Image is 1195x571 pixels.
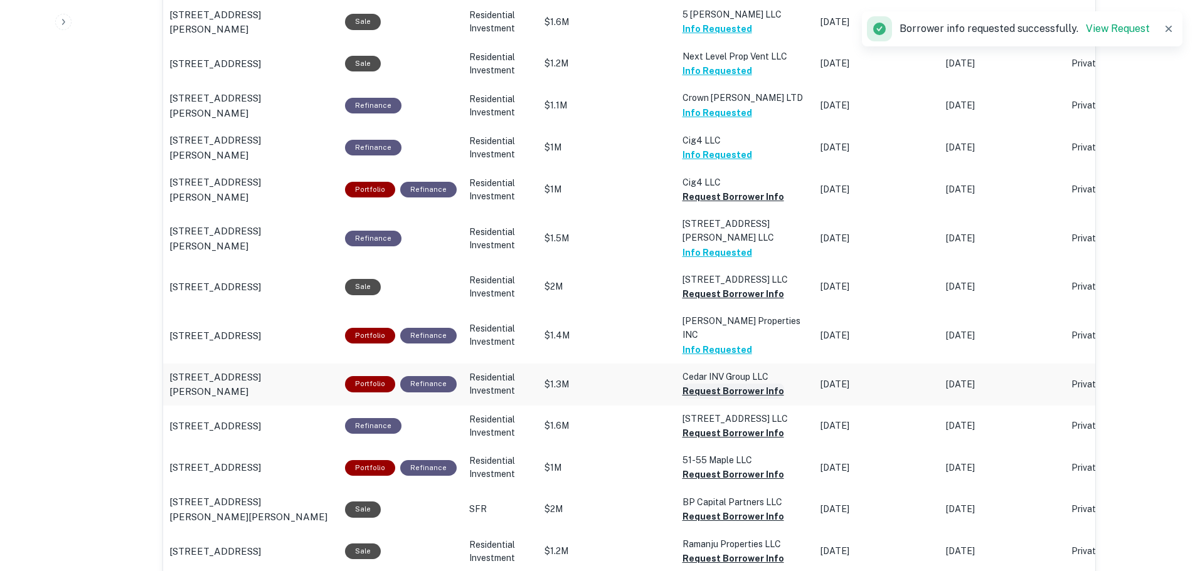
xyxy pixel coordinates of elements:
[682,453,808,467] p: 51-55 Maple LLC
[345,279,381,295] div: Sale
[682,217,808,244] p: [STREET_ADDRESS][PERSON_NAME] LLC
[1071,141,1172,154] p: Private Money
[345,460,395,476] div: This is a portfolio loan with 2 properties
[1071,183,1172,196] p: Private Money
[682,537,808,551] p: Ramanju Properties LLC
[169,544,332,559] a: [STREET_ADDRESS]
[821,461,933,474] p: [DATE]
[682,286,784,301] button: Request Borrower Info
[469,503,532,516] p: SFR
[544,503,670,516] p: $2M
[821,57,933,70] p: [DATE]
[1071,378,1172,391] p: Private Money
[1071,57,1172,70] p: Private Money
[169,56,332,71] a: [STREET_ADDRESS]
[169,8,332,37] a: [STREET_ADDRESS][PERSON_NAME]
[682,189,784,204] button: Request Borrower Info
[682,342,752,357] button: Info Requested
[946,419,1059,432] p: [DATE]
[469,9,532,35] p: Residential Investment
[345,328,395,343] div: This is a portfolio loan with 4 properties
[682,50,808,63] p: Next Level Prop Vent LLC
[169,419,261,434] p: [STREET_ADDRESS]
[469,177,532,203] p: Residential Investment
[946,378,1059,391] p: [DATE]
[169,133,332,162] a: [STREET_ADDRESS][PERSON_NAME]
[169,224,332,253] a: [STREET_ADDRESS][PERSON_NAME]
[1071,419,1172,432] p: Private Money
[682,175,808,189] p: Cig4 LLC
[821,503,933,516] p: [DATE]
[544,57,670,70] p: $1.2M
[682,91,808,105] p: Crown [PERSON_NAME] LTD
[1071,280,1172,293] p: Private Money
[821,232,933,245] p: [DATE]
[169,460,332,475] a: [STREET_ADDRESS]
[469,51,532,77] p: Residential Investment
[469,322,532,348] p: Residential Investment
[345,140,401,155] div: This loan purpose was for refinancing
[544,329,670,342] p: $1.4M
[682,21,752,36] button: Info Requested
[469,93,532,119] p: Residential Investment
[544,280,670,293] p: $2M
[1086,23,1150,34] a: View Request
[469,274,532,300] p: Residential Investment
[544,16,670,29] p: $1.6M
[821,99,933,112] p: [DATE]
[469,413,532,439] p: Residential Investment
[821,280,933,293] p: [DATE]
[946,503,1059,516] p: [DATE]
[469,135,532,161] p: Residential Investment
[946,280,1059,293] p: [DATE]
[345,56,381,71] div: Sale
[946,141,1059,154] p: [DATE]
[1071,461,1172,474] p: Private Money
[1071,99,1172,112] p: Private Money
[946,461,1059,474] p: [DATE]
[544,419,670,432] p: $1.6M
[345,182,395,197] div: This is a portfolio loan with 2 properties
[1132,471,1195,531] div: Chat Widget
[169,56,261,71] p: [STREET_ADDRESS]
[900,21,1150,36] p: Borrower info requested successfully.
[946,183,1059,196] p: [DATE]
[821,378,933,391] p: [DATE]
[682,551,784,566] button: Request Borrower Info
[169,495,332,524] a: [STREET_ADDRESS][PERSON_NAME][PERSON_NAME]
[544,183,670,196] p: $1M
[682,412,808,426] p: [STREET_ADDRESS] LLC
[682,8,808,21] p: 5 [PERSON_NAME] LLC
[682,245,752,260] button: Info Requested
[682,509,784,524] button: Request Borrower Info
[544,141,670,154] p: $1M
[169,370,332,399] a: [STREET_ADDRESS][PERSON_NAME]
[682,495,808,509] p: BP Capital Partners LLC
[169,419,332,434] a: [STREET_ADDRESS]
[544,378,670,391] p: $1.3M
[169,91,332,120] a: [STREET_ADDRESS][PERSON_NAME]
[682,384,784,399] button: Request Borrower Info
[821,419,933,432] p: [DATE]
[345,543,381,559] div: Sale
[469,371,532,397] p: Residential Investment
[544,545,670,558] p: $1.2M
[682,273,808,286] p: [STREET_ADDRESS] LLC
[682,467,784,482] button: Request Borrower Info
[169,175,332,204] a: [STREET_ADDRESS][PERSON_NAME]
[1071,503,1172,516] p: Private Money
[682,63,752,78] button: Info Requested
[469,538,532,565] p: Residential Investment
[821,329,933,342] p: [DATE]
[682,426,784,441] button: Request Borrower Info
[345,418,401,434] div: This loan purpose was for refinancing
[345,501,381,517] div: Sale
[682,105,752,120] button: Info Requested
[169,460,261,475] p: [STREET_ADDRESS]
